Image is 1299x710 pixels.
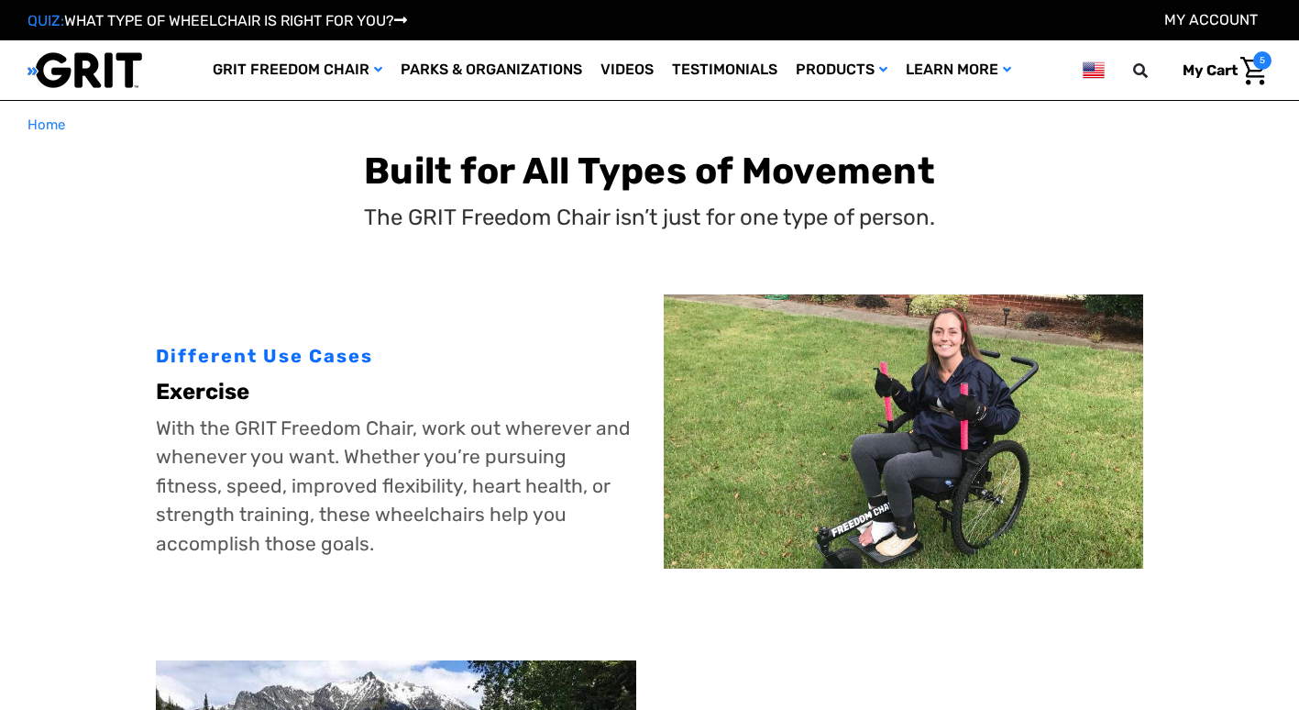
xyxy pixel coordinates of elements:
[1083,59,1105,82] img: us.png
[28,51,142,89] img: GRIT All-Terrain Wheelchair and Mobility Equipment
[1183,61,1238,79] span: My Cart
[204,40,391,100] a: GRIT Freedom Chair
[1169,51,1271,90] a: Cart with 5 items
[1253,51,1271,70] span: 5
[156,414,636,559] p: With the GRIT Freedom Chair, work out wherever and whenever you want. Whether you’re pursuing fit...
[664,294,1144,569] img: Person smiling using GRIT Freedom Chair off-road wheelchair on grass outdoors
[156,342,636,370] div: Different Use Cases
[1164,11,1258,28] a: Account
[364,150,935,193] b: Built for All Types of Movement
[156,379,249,405] b: Exercise
[591,40,663,100] a: Videos
[364,201,935,234] p: The GRIT Freedom Chair isn’t just for one type of person.
[28,115,1271,136] nav: Breadcrumb
[28,115,65,136] a: Home
[1141,51,1169,90] input: Search
[1240,57,1267,85] img: Cart
[787,40,897,100] a: Products
[663,40,787,100] a: Testimonials
[391,40,591,100] a: Parks & Organizations
[28,12,407,29] a: QUIZ:WHAT TYPE OF WHEELCHAIR IS RIGHT FOR YOU?
[897,40,1020,100] a: Learn More
[28,12,64,29] span: QUIZ:
[28,116,65,133] span: Home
